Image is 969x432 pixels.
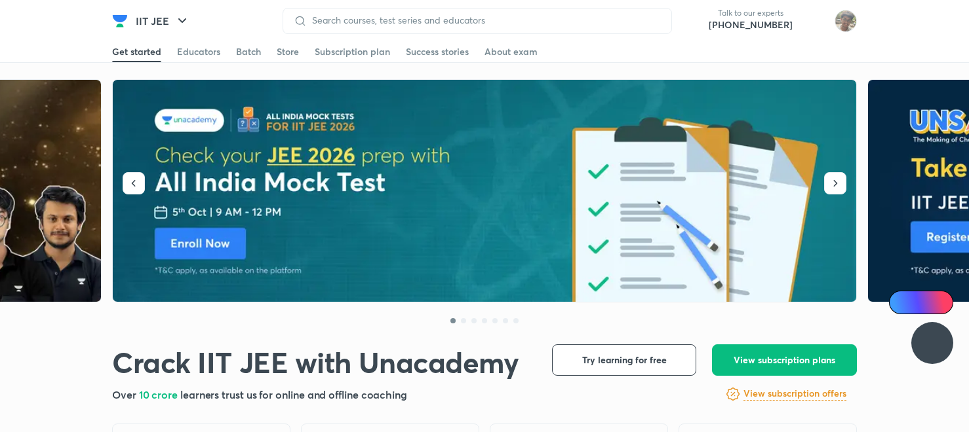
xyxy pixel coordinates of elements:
a: Success stories [406,41,469,62]
span: Try learning for free [582,353,667,367]
a: Store [277,41,299,62]
img: Shashwat Mathur [835,10,857,32]
img: avatar [803,10,824,31]
div: Batch [236,45,261,58]
div: Get started [112,45,161,58]
span: 10 crore [139,387,180,401]
a: About exam [484,41,538,62]
p: Talk to our experts [709,8,793,18]
img: Company Logo [112,13,128,29]
a: Ai Doubts [889,291,953,314]
a: Educators [177,41,220,62]
a: Batch [236,41,261,62]
h1: Crack IIT JEE with Unacademy [112,344,519,379]
a: Get started [112,41,161,62]
img: call-us [682,8,709,34]
a: Subscription plan [315,41,390,62]
img: ttu [924,335,940,351]
span: Ai Doubts [911,297,945,308]
input: Search courses, test series and educators [307,15,661,26]
button: IIT JEE [128,8,198,34]
span: learners trust us for online and offline coaching [180,387,407,401]
button: View subscription plans [712,344,857,376]
div: Educators [177,45,220,58]
div: Store [277,45,299,58]
a: [PHONE_NUMBER] [709,18,793,31]
div: About exam [484,45,538,58]
img: Icon [897,297,907,308]
span: View subscription plans [734,353,835,367]
h6: View subscription offers [743,387,846,401]
div: Success stories [406,45,469,58]
span: Over [112,387,139,401]
button: Try learning for free [552,344,696,376]
div: Subscription plan [315,45,390,58]
a: View subscription offers [743,386,846,402]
